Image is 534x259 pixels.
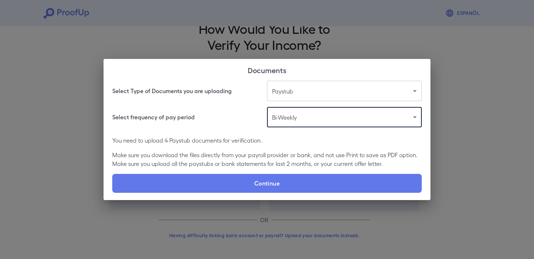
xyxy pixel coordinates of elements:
[112,174,422,193] label: Continue
[267,81,422,101] div: Paystub
[112,151,422,168] p: Make sure you download the files directly from your payroll provider or bank, and not use Print t...
[112,87,232,95] h6: Select Type of Documents you are uploading
[112,113,195,121] h6: Select frequency of pay period
[112,136,422,145] p: You need to upload 4 Paystub documents for verification.
[104,59,430,81] h2: Documents
[267,107,422,127] div: Bi-Weekly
